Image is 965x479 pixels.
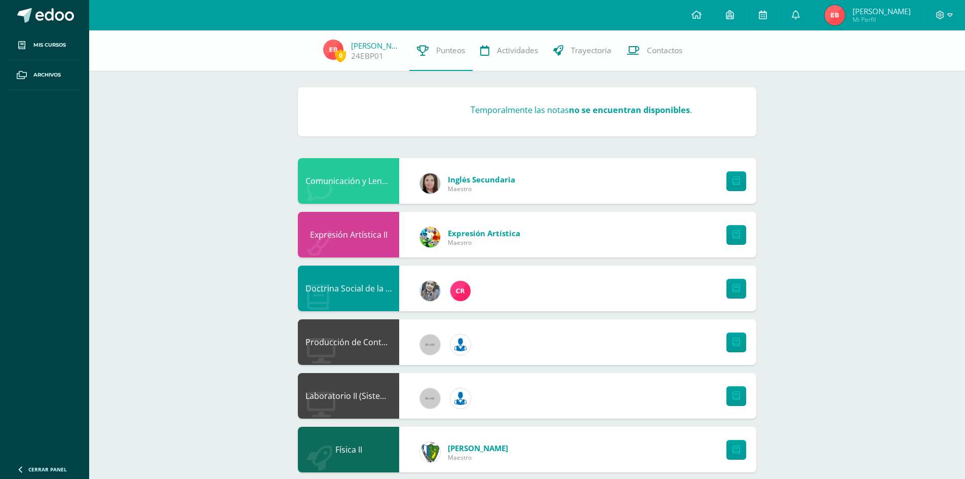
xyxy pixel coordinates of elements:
[853,15,911,24] span: Mi Perfil
[298,158,399,204] div: Comunicación y Lenguaje L3 Inglés
[298,319,399,365] div: Producción de Contenidos Digitales
[853,6,911,16] span: [PERSON_NAME]
[569,104,690,116] strong: no se encuentran disponibles
[497,45,538,56] span: Actividades
[298,373,399,419] div: Laboratorio II (Sistema Operativo Macintoch)
[448,228,520,238] span: Expresión Artística
[647,45,682,56] span: Contactos
[351,41,402,51] a: [PERSON_NAME]
[298,266,399,311] div: Doctrina Social de la Iglesia
[323,40,343,60] img: 71711bd8aa2cf53c91d992f3c93e6204.png
[351,51,383,61] a: 24EBP01
[448,174,515,185] span: Inglés Secundaria
[450,388,471,409] img: 6ed6846fa57649245178fca9fc9a58dd.png
[33,41,66,49] span: Mis cursos
[8,30,81,60] a: Mis cursos
[448,443,508,453] span: [PERSON_NAME]
[409,30,473,71] a: Punteos
[448,238,520,247] span: Maestro
[420,227,440,247] img: 159e24a6ecedfdf8f489544946a573f0.png
[471,104,692,116] h3: Temporalmente las notas .
[420,281,440,301] img: cba4c69ace659ae4cf02a5761d9a2473.png
[450,335,471,355] img: 6ed6846fa57649245178fca9fc9a58dd.png
[8,60,81,90] a: Archivos
[420,388,440,409] img: 60x60
[335,49,346,62] span: 0
[420,335,440,355] img: 60x60
[546,30,619,71] a: Trayectoria
[436,45,465,56] span: Punteos
[473,30,546,71] a: Actividades
[825,5,845,25] img: 71711bd8aa2cf53c91d992f3c93e6204.png
[420,442,440,462] img: d7d6d148f6dec277cbaab50fee73caa7.png
[28,466,67,473] span: Cerrar panel
[298,427,399,472] div: Física II
[33,71,61,79] span: Archivos
[571,45,611,56] span: Trayectoria
[420,173,440,194] img: 8af0450cf43d44e38c4a1497329761f3.png
[448,453,508,462] span: Maestro
[619,30,690,71] a: Contactos
[450,281,471,301] img: 866c3f3dc5f3efb798120d7ad13644d9.png
[448,185,515,193] span: Maestro
[298,212,399,257] div: Expresión Artística II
